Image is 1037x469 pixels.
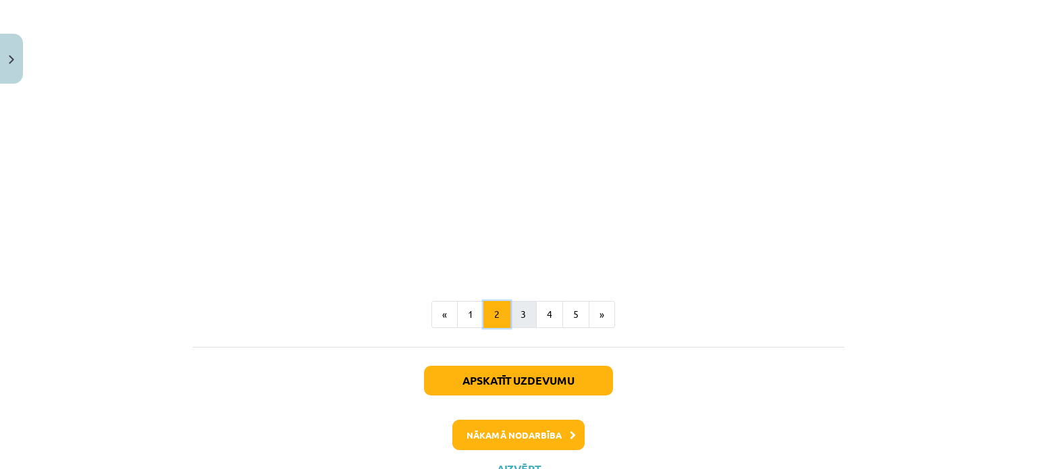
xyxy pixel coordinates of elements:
button: » [589,301,615,328]
button: 3 [510,301,537,328]
button: 4 [536,301,563,328]
img: icon-close-lesson-0947bae3869378f0d4975bcd49f059093ad1ed9edebbc8119c70593378902aed.svg [9,55,14,64]
button: Nākamā nodarbība [452,420,585,451]
button: 2 [483,301,510,328]
button: Apskatīt uzdevumu [424,366,613,395]
nav: Page navigation example [192,301,845,328]
button: 5 [562,301,589,328]
button: 1 [457,301,484,328]
button: « [431,301,458,328]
